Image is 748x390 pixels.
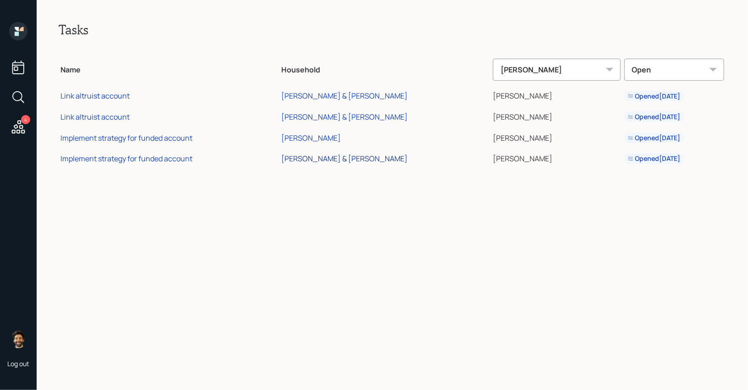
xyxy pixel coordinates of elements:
[60,112,130,122] div: Link altruist account
[628,154,681,163] div: Opened [DATE]
[628,112,681,121] div: Opened [DATE]
[491,126,622,147] td: [PERSON_NAME]
[9,330,27,348] img: eric-schwartz-headshot.png
[279,52,491,84] th: Household
[624,59,724,81] div: Open
[21,115,30,124] div: 4
[491,147,622,168] td: [PERSON_NAME]
[281,91,408,101] div: [PERSON_NAME] & [PERSON_NAME]
[281,154,408,164] div: [PERSON_NAME] & [PERSON_NAME]
[491,84,622,105] td: [PERSON_NAME]
[60,91,130,101] div: Link altruist account
[491,105,622,126] td: [PERSON_NAME]
[281,112,408,122] div: [PERSON_NAME] & [PERSON_NAME]
[60,154,192,164] div: Implement strategy for funded account
[59,22,726,38] h2: Tasks
[628,133,681,143] div: Opened [DATE]
[281,133,341,143] div: [PERSON_NAME]
[59,52,279,84] th: Name
[493,59,621,81] div: [PERSON_NAME]
[628,92,681,101] div: Opened [DATE]
[7,359,29,368] div: Log out
[60,133,192,143] div: Implement strategy for funded account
